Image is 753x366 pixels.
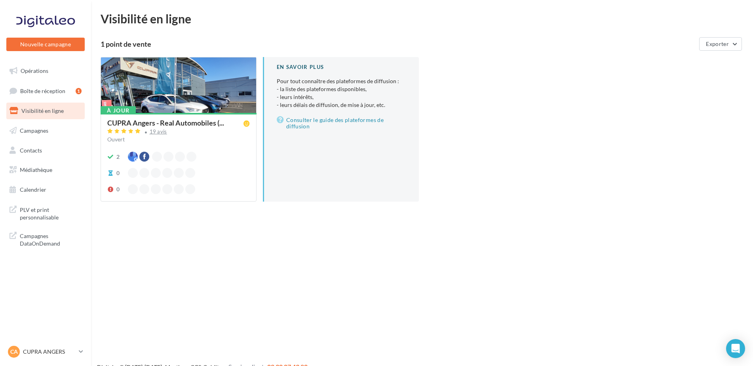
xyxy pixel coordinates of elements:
span: Boîte de réception [20,87,65,94]
a: Calendrier [5,181,86,198]
span: Exporter [706,40,729,47]
p: Pour tout connaître des plateformes de diffusion : [277,77,406,109]
a: Opérations [5,63,86,79]
span: CA [10,348,18,356]
span: Contacts [20,147,42,153]
a: Campagnes DataOnDemand [5,227,86,251]
div: 2 [116,153,120,161]
div: Open Intercom Messenger [726,339,745,358]
span: PLV et print personnalisable [20,204,82,221]
div: 0 [116,185,120,193]
a: Médiathèque [5,162,86,178]
a: Campagnes [5,122,86,139]
span: Médiathèque [20,166,52,173]
a: Contacts [5,142,86,159]
div: Visibilité en ligne [101,13,743,25]
span: Campagnes [20,127,48,134]
p: CUPRA ANGERS [23,348,76,356]
div: 0 [116,169,120,177]
div: À jour [101,106,136,115]
span: Opérations [21,67,48,74]
a: CA CUPRA ANGERS [6,344,85,359]
button: Nouvelle campagne [6,38,85,51]
a: Visibilité en ligne [5,103,86,119]
a: Consulter le guide des plateformes de diffusion [277,115,406,131]
div: 1 point de vente [101,40,696,48]
a: 19 avis [107,128,250,137]
span: CUPRA Angers - Real Automobiles (... [107,119,224,126]
a: PLV et print personnalisable [5,201,86,225]
span: Campagnes DataOnDemand [20,231,82,248]
a: Boîte de réception1 [5,82,86,99]
span: Calendrier [20,186,46,193]
span: Visibilité en ligne [21,107,64,114]
div: En savoir plus [277,63,406,71]
li: - leurs intérêts, [277,93,406,101]
button: Exporter [699,37,742,51]
li: - leurs délais de diffusion, de mise à jour, etc. [277,101,406,109]
div: 1 [76,88,82,94]
div: 19 avis [150,129,167,134]
li: - la liste des plateformes disponibles, [277,85,406,93]
span: Ouvert [107,136,125,143]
